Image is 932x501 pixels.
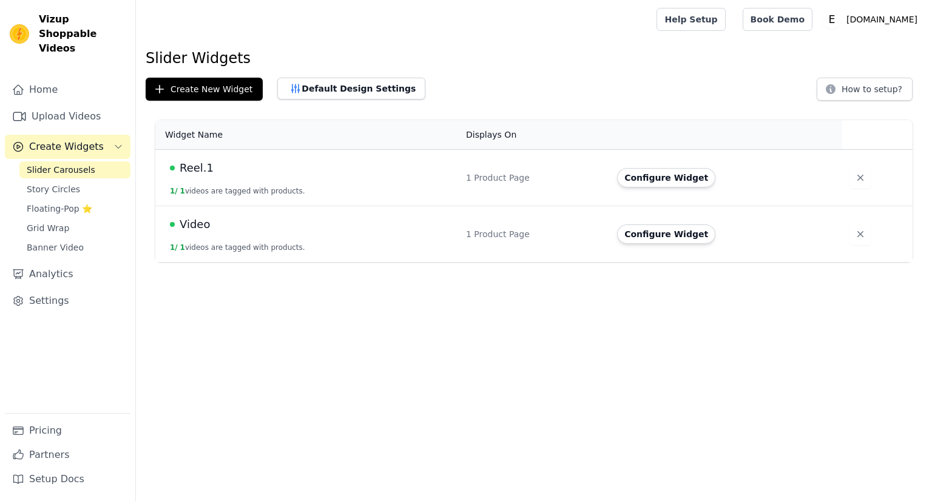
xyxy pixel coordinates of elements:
img: Vizup [10,24,29,44]
a: Story Circles [19,181,130,198]
button: Create New Widget [146,78,263,101]
a: Floating-Pop ⭐ [19,200,130,217]
span: 1 / [170,243,178,252]
span: Floating-Pop ⭐ [27,203,92,215]
a: Grid Wrap [19,220,130,237]
a: Analytics [5,262,130,286]
span: Live Published [170,166,175,170]
button: Delete widget [849,223,871,245]
button: Default Design Settings [277,78,425,99]
span: Banner Video [27,241,84,254]
a: How to setup? [817,86,913,98]
span: Grid Wrap [27,222,69,234]
a: Setup Docs [5,467,130,491]
span: Slider Carousels [27,164,95,176]
a: Home [5,78,130,102]
a: Pricing [5,419,130,443]
button: Configure Widget [617,224,715,244]
button: E [DOMAIN_NAME] [822,8,922,30]
a: Upload Videos [5,104,130,129]
span: 1 [180,187,185,195]
button: Delete widget [849,167,871,189]
span: Create Widgets [29,140,104,154]
button: How to setup? [817,78,913,101]
span: Video [180,216,210,233]
span: Story Circles [27,183,80,195]
p: [DOMAIN_NAME] [842,8,922,30]
span: Reel.1 [180,160,214,177]
a: Banner Video [19,239,130,256]
a: Book Demo [743,8,812,31]
a: Help Setup [657,8,725,31]
a: Slider Carousels [19,161,130,178]
span: Live Published [170,222,175,227]
button: Create Widgets [5,135,130,159]
h1: Slider Widgets [146,49,922,68]
a: Settings [5,289,130,313]
div: 1 Product Page [466,172,603,184]
th: Displays On [459,120,610,150]
span: 1 [180,243,185,252]
span: 1 / [170,187,178,195]
a: Partners [5,443,130,467]
button: 1/ 1videos are tagged with products. [170,243,305,252]
span: Vizup Shoppable Videos [39,12,126,56]
div: 1 Product Page [466,228,603,240]
button: Configure Widget [617,168,715,187]
text: E [829,13,836,25]
th: Widget Name [155,120,459,150]
button: 1/ 1videos are tagged with products. [170,186,305,196]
